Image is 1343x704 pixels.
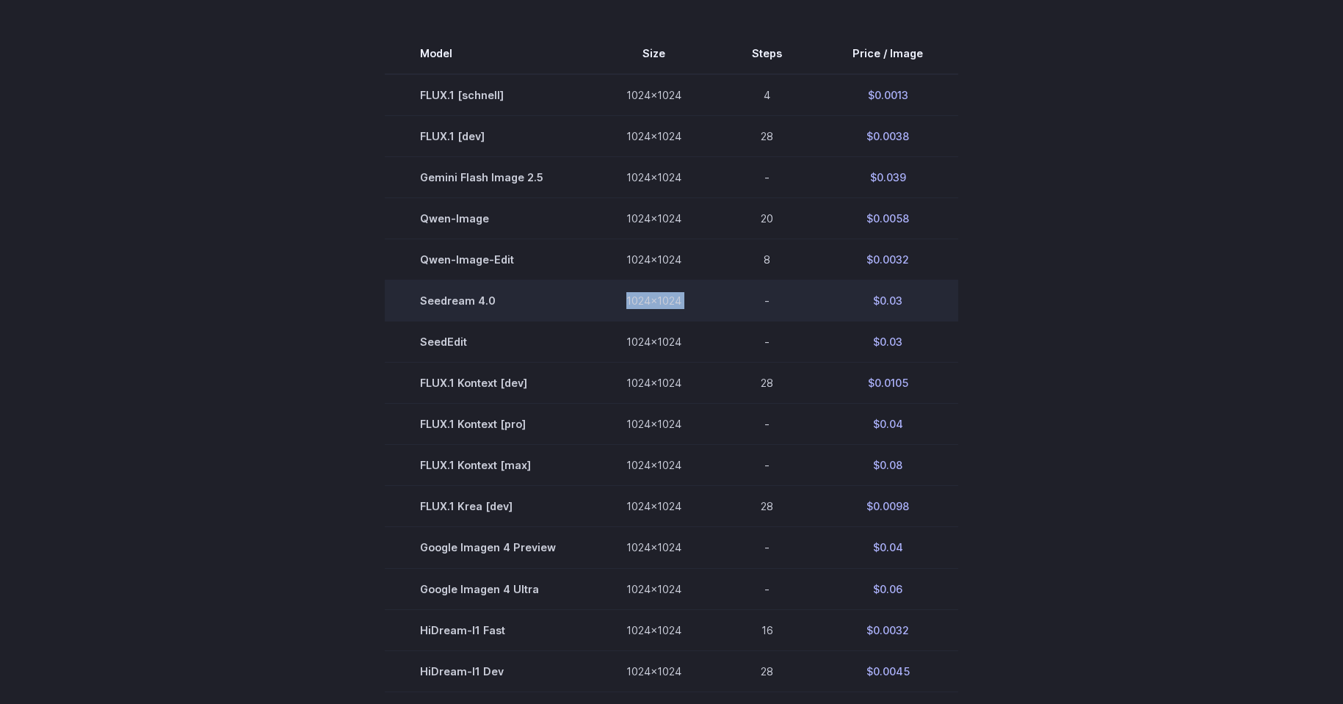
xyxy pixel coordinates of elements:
[591,33,717,74] th: Size
[817,445,958,486] td: $0.08
[717,404,817,445] td: -
[591,74,717,116] td: 1024x1024
[817,404,958,445] td: $0.04
[591,198,717,239] td: 1024x1024
[717,322,817,363] td: -
[817,33,958,74] th: Price / Image
[591,527,717,568] td: 1024x1024
[717,157,817,198] td: -
[385,74,591,116] td: FLUX.1 [schnell]
[717,486,817,527] td: 28
[817,157,958,198] td: $0.039
[717,239,817,280] td: 8
[385,568,591,609] td: Google Imagen 4 Ultra
[385,404,591,445] td: FLUX.1 Kontext [pro]
[717,527,817,568] td: -
[591,239,717,280] td: 1024x1024
[817,650,958,692] td: $0.0045
[385,116,591,157] td: FLUX.1 [dev]
[591,363,717,404] td: 1024x1024
[385,33,591,74] th: Model
[717,198,817,239] td: 20
[591,568,717,609] td: 1024x1024
[717,280,817,322] td: -
[817,527,958,568] td: $0.04
[717,74,817,116] td: 4
[591,445,717,486] td: 1024x1024
[385,609,591,650] td: HiDream-I1 Fast
[817,322,958,363] td: $0.03
[817,280,958,322] td: $0.03
[385,527,591,568] td: Google Imagen 4 Preview
[817,609,958,650] td: $0.0032
[717,568,817,609] td: -
[817,198,958,239] td: $0.0058
[385,486,591,527] td: FLUX.1 Krea [dev]
[591,157,717,198] td: 1024x1024
[420,169,556,186] span: Gemini Flash Image 2.5
[717,445,817,486] td: -
[385,280,591,322] td: Seedream 4.0
[385,198,591,239] td: Qwen-Image
[591,116,717,157] td: 1024x1024
[591,322,717,363] td: 1024x1024
[385,363,591,404] td: FLUX.1 Kontext [dev]
[591,404,717,445] td: 1024x1024
[591,609,717,650] td: 1024x1024
[591,486,717,527] td: 1024x1024
[817,239,958,280] td: $0.0032
[717,116,817,157] td: 28
[385,650,591,692] td: HiDream-I1 Dev
[385,445,591,486] td: FLUX.1 Kontext [max]
[717,650,817,692] td: 28
[717,33,817,74] th: Steps
[817,486,958,527] td: $0.0098
[817,74,958,116] td: $0.0013
[717,363,817,404] td: 28
[385,322,591,363] td: SeedEdit
[717,609,817,650] td: 16
[817,568,958,609] td: $0.06
[817,116,958,157] td: $0.0038
[591,280,717,322] td: 1024x1024
[385,239,591,280] td: Qwen-Image-Edit
[591,650,717,692] td: 1024x1024
[817,363,958,404] td: $0.0105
